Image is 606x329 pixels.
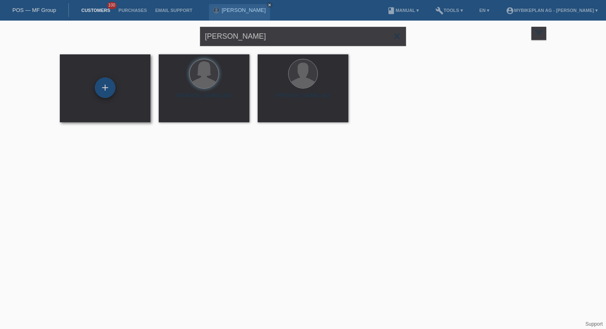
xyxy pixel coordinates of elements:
[392,31,402,41] i: close
[435,7,444,15] i: build
[264,92,342,105] div: [PERSON_NAME] (40)
[222,7,266,13] a: [PERSON_NAME]
[200,27,406,46] input: Search...
[431,8,467,13] a: buildTools ▾
[475,8,493,13] a: EN ▾
[534,28,543,37] i: filter_list
[268,3,272,7] i: close
[77,8,114,13] a: Customers
[267,2,272,8] a: close
[585,321,603,327] a: Support
[383,8,423,13] a: bookManual ▾
[502,8,602,13] a: account_circleMybikeplan AG - [PERSON_NAME] ▾
[95,81,115,95] div: Add customer
[107,2,117,9] span: 100
[151,8,196,13] a: Email Support
[506,7,514,15] i: account_circle
[12,7,56,13] a: POS — MF Group
[387,7,395,15] i: book
[165,92,243,105] div: [PERSON_NAME] (65)
[114,8,151,13] a: Purchases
